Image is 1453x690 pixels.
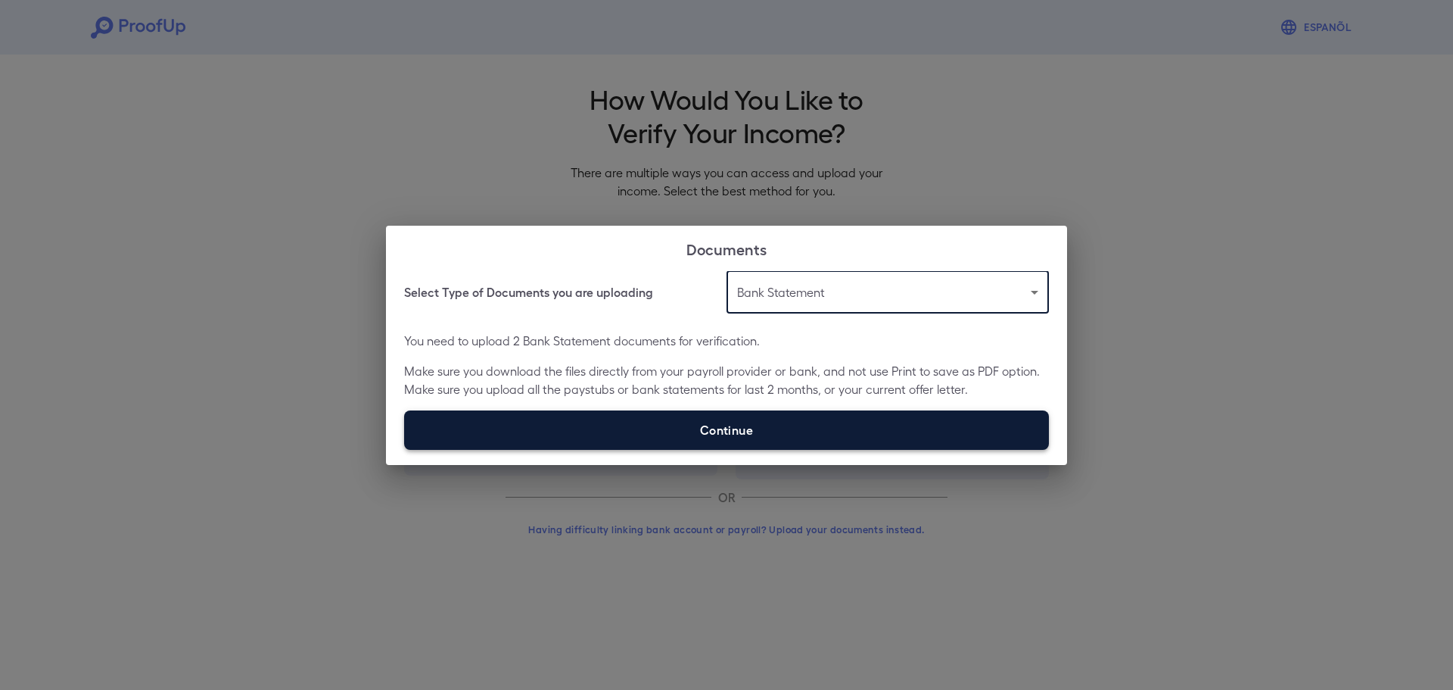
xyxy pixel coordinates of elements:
h6: Select Type of Documents you are uploading [404,283,653,301]
p: Make sure you download the files directly from your payroll provider or bank, and not use Print t... [404,362,1049,398]
label: Continue [404,411,1049,450]
h2: Documents [386,226,1067,271]
div: Bank Statement [726,271,1049,314]
p: You need to upload 2 Bank Statement documents for verification. [404,332,1049,350]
